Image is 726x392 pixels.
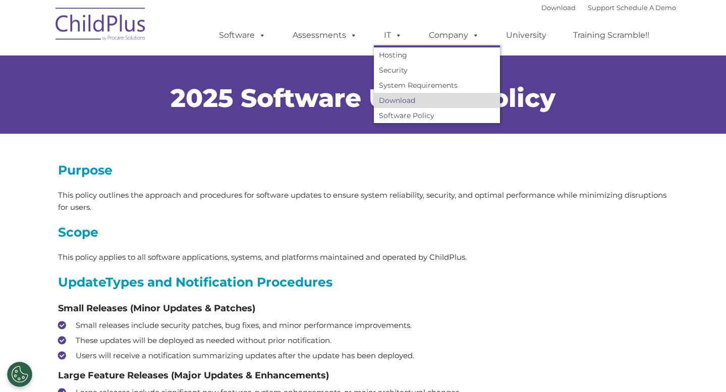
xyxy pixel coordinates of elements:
a: Company [419,25,489,45]
span: 2025 Software Update Policy [171,83,555,114]
span: Users will receive a notification summarizing updates after the update has been deployed. [76,351,414,360]
span: These updates will be deployed as needed without prior notification. [76,335,331,345]
span: This policy outlines the approach and procedures for software updates to ensure system reliabilit... [58,190,666,212]
span: Types and Notification Procedures [105,274,332,290]
span: Purpose [58,162,113,178]
a: Assessments [283,25,367,45]
a: Download [374,93,500,108]
button: Cookies Settings [7,362,32,387]
a: Security [374,63,500,78]
span: This policy applies to all software applications, systems, and platforms maintained and operated ... [58,252,467,262]
span: Large Feature Releases (Major Updates & Enhancements) [58,370,329,381]
a: University [496,25,556,45]
span: Small releases include security patches, bug fixes, and minor performance improvements. [76,320,412,330]
a: Software [209,25,276,45]
strong: Update [58,274,105,290]
font: | [541,4,676,12]
span: Scope [58,225,98,240]
img: ChildPlus by Procare Solutions [50,1,151,51]
a: Software Policy [374,108,500,123]
a: Hosting [374,47,500,63]
a: Download [541,4,576,12]
a: Support [588,4,615,12]
span: Small Releases (Minor Updates & Patches) [58,303,255,314]
a: System Requirements [374,78,500,93]
a: Schedule A Demo [617,4,676,12]
a: Training Scramble!! [563,25,659,45]
a: IT [374,25,412,45]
